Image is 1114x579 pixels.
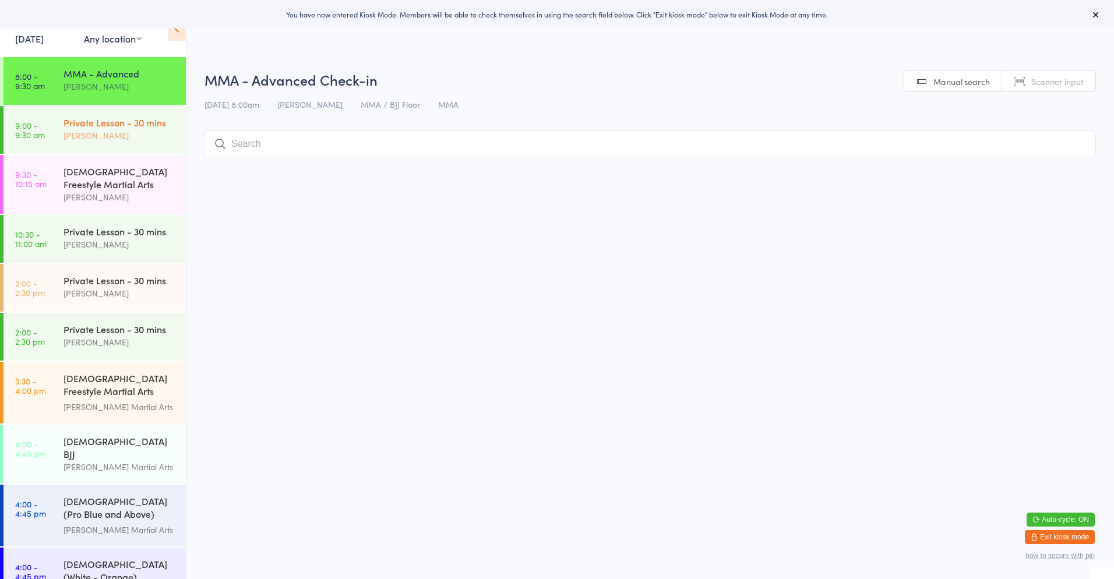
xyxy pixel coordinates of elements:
time: 9:00 - 9:30 am [15,121,45,139]
div: [DEMOGRAPHIC_DATA] BJJ [64,435,176,460]
time: 3:30 - 4:00 pm [15,376,46,395]
div: [PERSON_NAME] [64,80,176,93]
a: 3:30 -4:00 pm[DEMOGRAPHIC_DATA] Freestyle Martial Arts (Little Heroes)[PERSON_NAME] Martial Arts [3,362,186,423]
time: 4:00 - 4:45 pm [15,439,46,458]
div: [PERSON_NAME] [64,336,176,349]
time: 2:00 - 2:30 pm [15,327,45,346]
a: [DATE] [15,32,44,45]
div: MMA - Advanced [64,67,176,80]
div: [PERSON_NAME] Martial Arts [64,523,176,536]
a: 2:00 -2:30 pmPrivate Lesson - 30 mins[PERSON_NAME] [3,313,186,361]
button: Auto-cycle: ON [1027,513,1095,527]
div: Any location [84,32,142,45]
div: [PERSON_NAME] [64,129,176,142]
div: [PERSON_NAME] Martial Arts [64,460,176,474]
a: 10:30 -11:00 amPrivate Lesson - 30 mins[PERSON_NAME] [3,215,186,263]
a: 9:00 -9:30 amPrivate Lesson - 30 mins[PERSON_NAME] [3,106,186,154]
div: [PERSON_NAME] [64,190,176,204]
input: Search [205,130,1096,157]
div: Private Lesson - 30 mins [64,323,176,336]
div: Private Lesson - 30 mins [64,116,176,129]
a: 4:00 -4:45 pm[DEMOGRAPHIC_DATA] BJJ[PERSON_NAME] Martial Arts [3,425,186,483]
div: Private Lesson - 30 mins [64,274,176,287]
time: 8:00 - 9:30 am [15,72,45,90]
div: [PERSON_NAME] [64,287,176,300]
span: Scanner input [1031,76,1084,87]
time: 2:00 - 2:30 pm [15,278,45,297]
div: [DEMOGRAPHIC_DATA] Freestyle Martial Arts [64,165,176,190]
span: MMA / BJJ Floor [361,98,420,110]
a: 9:30 -10:15 am[DEMOGRAPHIC_DATA] Freestyle Martial Arts[PERSON_NAME] [3,155,186,214]
div: Private Lesson - 30 mins [64,225,176,238]
div: [DEMOGRAPHIC_DATA] Freestyle Martial Arts (Little Heroes) [64,372,176,400]
span: MMA [438,98,459,110]
time: 4:00 - 4:45 pm [15,499,46,518]
div: You have now entered Kiosk Mode. Members will be able to check themselves in using the search fie... [19,9,1095,19]
h2: MMA - Advanced Check-in [205,70,1096,89]
a: 8:00 -9:30 amMMA - Advanced[PERSON_NAME] [3,57,186,105]
time: 9:30 - 10:15 am [15,170,47,188]
button: Exit kiosk mode [1025,530,1095,544]
time: 10:30 - 11:00 am [15,230,47,248]
span: Manual search [933,76,990,87]
a: 4:00 -4:45 pm[DEMOGRAPHIC_DATA] (Pro Blue and Above) Freestyle Martial Arts[PERSON_NAME] Martial ... [3,485,186,546]
div: [PERSON_NAME] Martial Arts [64,400,176,414]
a: 2:00 -2:30 pmPrivate Lesson - 30 mins[PERSON_NAME] [3,264,186,312]
span: [DATE] 8:00am [205,98,259,110]
span: [PERSON_NAME] [277,98,343,110]
div: [PERSON_NAME] [64,238,176,251]
button: how to secure with pin [1025,552,1095,560]
div: [DEMOGRAPHIC_DATA] (Pro Blue and Above) Freestyle Martial Arts [64,495,176,523]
